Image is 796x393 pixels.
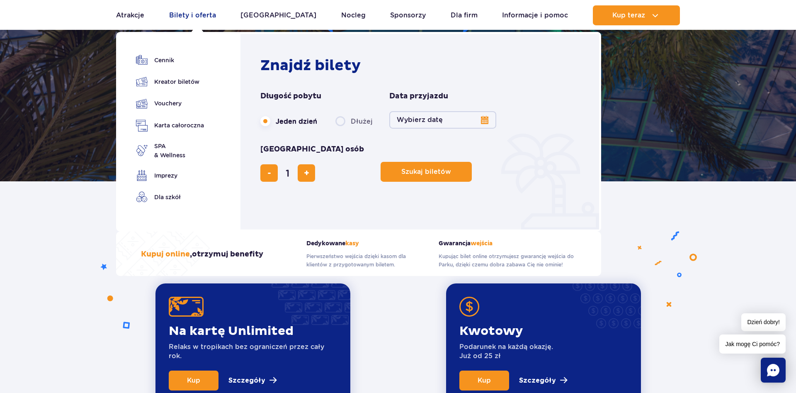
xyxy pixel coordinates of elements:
p: Pierwszeństwo wejścia dzięki kasom dla klientów z przygotowanym biletem. [306,252,426,269]
span: Kup [187,376,200,384]
a: Atrakcje [116,5,144,25]
p: Relaks w tropikach bez ograniczeń przez cały rok. [169,342,337,361]
p: Kwotowy [459,323,553,339]
span: [GEOGRAPHIC_DATA] osób [260,144,364,154]
p: Podarunek na każdą okazję. Już od 25 zł [459,342,553,361]
strong: Gwarancja [439,240,576,247]
a: Imprezy [136,170,204,181]
p: Szczegóły [519,376,556,386]
a: Vouchery [136,98,204,110]
span: wejścia [471,240,493,247]
strong: Dedykowane [306,240,426,247]
form: Planowanie wizyty w Park of Poland [260,91,583,182]
p: Szczegóły [228,376,265,386]
a: Cennik [136,54,204,66]
a: Dla firm [451,5,478,25]
a: Nocleg [341,5,366,25]
span: Kupuj online [141,249,190,259]
a: Kreator biletów [136,76,204,88]
button: usuń bilet [260,164,278,182]
span: Data przyjazdu [389,91,448,101]
button: dodaj bilet [298,164,315,182]
button: Kup teraz [593,5,680,25]
span: kasy [345,240,359,247]
a: Informacje i pomoc [502,5,568,25]
label: Dłużej [335,112,373,130]
a: Kup [459,371,509,391]
p: Na kartę Unlimited [169,323,337,339]
span: SPA & Wellness [154,142,185,160]
span: Kup teraz [612,12,645,19]
a: Bilety i oferta [169,5,216,25]
a: Szczegóły [519,371,567,391]
button: Szukaj biletów [381,162,472,182]
span: Długość pobytu [260,91,321,101]
span: Kup [478,376,491,384]
span: Jak mogę Ci pomóc? [719,334,786,354]
a: Dla szkół [136,191,204,203]
a: Karta całoroczna [136,120,204,132]
button: Wybierz datę [389,111,496,129]
span: Szukaj biletów [401,168,451,176]
h3: , otrzymuj benefity [141,249,263,259]
a: SPA& Wellness [136,142,204,160]
a: Kup [169,371,218,391]
strong: Znajdź bilety [260,56,361,75]
div: Chat [761,358,786,383]
a: [GEOGRAPHIC_DATA] [240,5,316,25]
label: Jeden dzień [260,112,317,130]
a: Sponsorzy [390,5,426,25]
input: liczba biletów [278,163,298,183]
span: Dzień dobry! [741,313,786,331]
a: Szczegóły [228,371,277,391]
p: Kupując bilet online otrzymujesz gwarancję wejścia do Parku, dzięki czemu dobra zabawa Cię nie om... [439,252,576,269]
